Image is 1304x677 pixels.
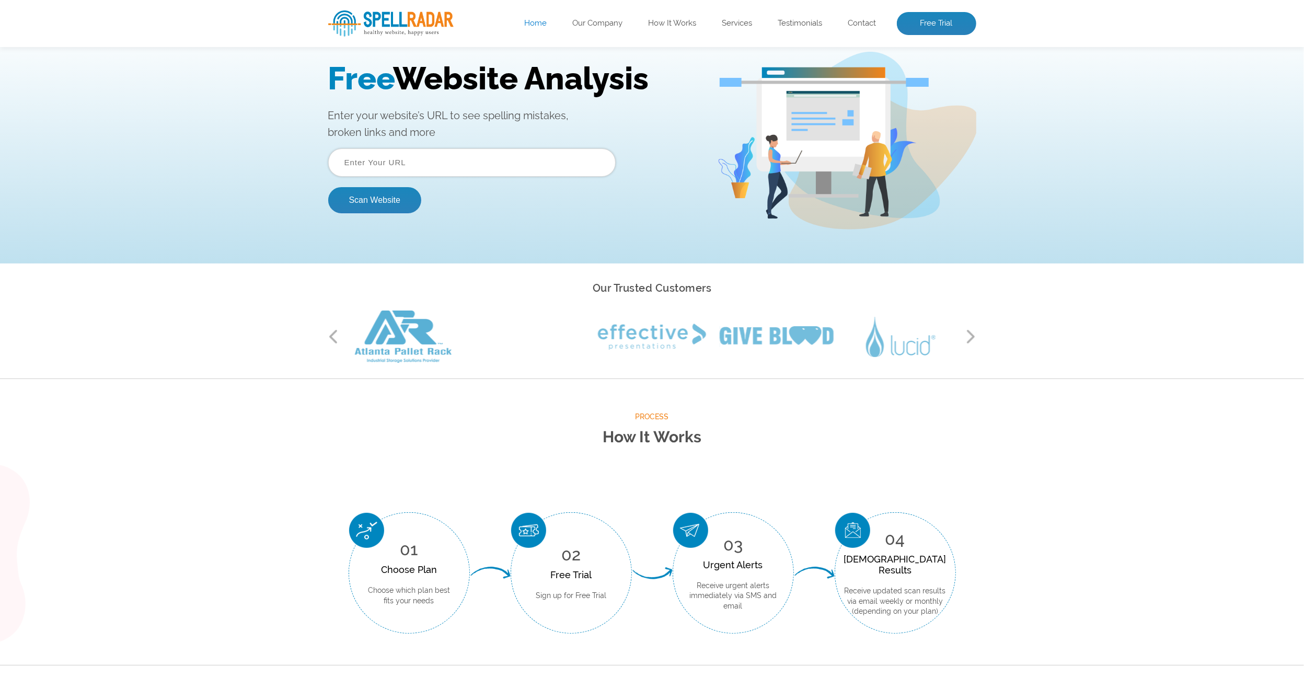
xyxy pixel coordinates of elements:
[328,131,616,159] input: Enter Your URL
[349,513,384,548] img: Choose Plan
[328,279,976,297] h2: Our Trusted Customers
[649,18,697,29] a: How It Works
[328,10,454,37] img: SpellRadar
[328,89,701,123] p: Enter your website’s URL to see spelling mistakes, broken links and more
[573,18,623,29] a: Our Company
[778,18,823,29] a: Testimonials
[536,569,606,580] div: Free Trial
[511,513,546,548] img: Free Trial
[848,18,876,29] a: Contact
[885,529,905,548] span: 04
[835,513,870,548] img: Scan Result
[365,586,454,606] p: Choose which plan best fits your needs
[328,42,394,79] span: Free
[866,317,936,357] img: Lucid
[328,329,339,345] button: Previous
[966,329,976,345] button: Next
[689,581,778,612] p: Receive urgent alerts immediately via SMS and email
[561,545,581,564] span: 02
[673,513,708,548] img: Urgent Alerts
[844,586,947,617] p: Receive updated scan results via email weekly or monthly (depending on your plan)
[723,535,743,554] span: 03
[598,324,706,350] img: Effective
[525,18,547,29] a: Home
[328,42,701,79] h1: Website Analysis
[328,169,421,196] button: Scan Website
[717,34,976,212] img: Free Webiste Analysis
[400,540,418,559] span: 01
[844,554,947,576] div: [DEMOGRAPHIC_DATA] Results
[536,591,606,601] p: Sign up for Free Trial
[689,559,778,570] div: Urgent Alerts
[720,326,834,347] img: Give Blood
[328,423,976,451] h2: How It Works
[897,12,976,35] a: Free Trial
[720,63,929,72] img: Free Webiste Analysis
[722,18,753,29] a: Services
[328,410,976,423] span: Process
[365,564,454,575] div: Choose Plan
